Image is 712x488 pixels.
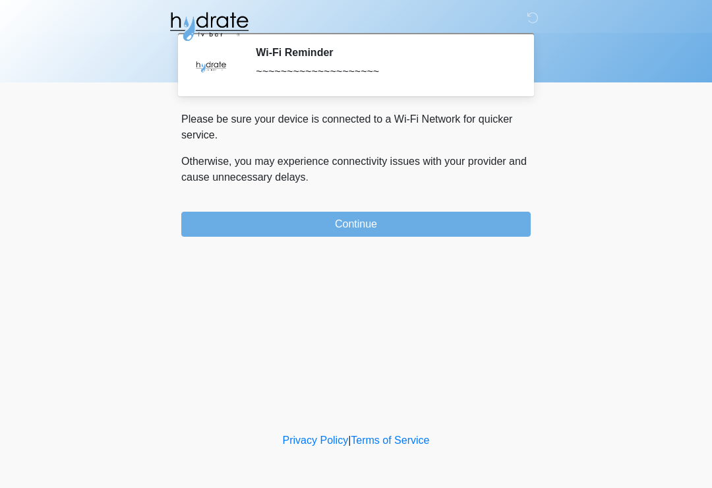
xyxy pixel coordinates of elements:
p: Please be sure your device is connected to a Wi-Fi Network for quicker service. [181,111,531,143]
div: ~~~~~~~~~~~~~~~~~~~~ [256,64,511,80]
img: Hydrate IV Bar - Fort Collins Logo [168,10,250,43]
a: | [348,435,351,446]
img: Agent Avatar [191,46,231,86]
button: Continue [181,212,531,237]
a: Privacy Policy [283,435,349,446]
a: Terms of Service [351,435,429,446]
span: . [306,171,309,183]
p: Otherwise, you may experience connectivity issues with your provider and cause unnecessary delays [181,154,531,185]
